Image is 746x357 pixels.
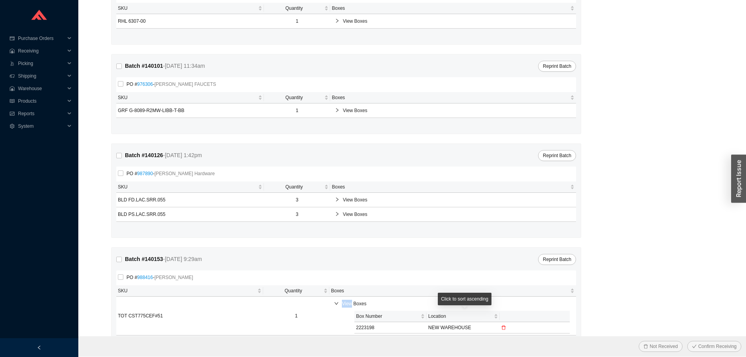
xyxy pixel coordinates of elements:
[125,256,163,262] strong: Batch # 140153
[125,152,163,158] strong: Batch # 140126
[543,62,571,70] span: Reprint Batch
[18,120,65,132] span: System
[538,61,576,72] button: Reprint Batch
[354,311,426,322] th: Box Number sortable
[116,103,264,118] td: GRF G-8089-R2MW-LIBB-T-BB
[116,297,263,335] td: TOT CST775CEF#51
[123,170,218,178] span: PO # -
[501,325,506,330] span: delete
[343,107,571,114] span: View Boxes
[9,124,15,129] span: setting
[37,345,42,350] span: left
[343,17,571,25] span: View Boxes
[18,57,65,70] span: Picking
[330,3,576,14] th: Boxes sortable
[118,94,256,101] span: SKU
[332,183,569,191] span: Boxes
[335,212,340,216] span: right
[9,36,15,41] span: credit-card
[263,297,329,335] td: 1
[18,95,65,107] span: Products
[263,285,329,297] th: Quantity sortable
[543,152,571,159] span: Reprint Batch
[332,14,574,28] div: View Boxes
[163,256,202,262] span: - [DATE] 9:29am
[264,14,331,29] td: 1
[154,82,216,87] span: [PERSON_NAME] FAUCETS
[125,63,163,69] strong: Batch # 140101
[137,275,153,280] a: 988416
[163,63,205,69] span: - [DATE] 11:34am
[332,4,569,12] span: Boxes
[154,171,215,176] span: [PERSON_NAME] Hardware
[123,274,196,281] span: PO # -
[266,94,323,101] span: Quantity
[154,275,193,280] span: [PERSON_NAME]
[343,210,571,218] span: View Boxes
[343,196,571,204] span: View Boxes
[331,297,574,311] div: View Boxes
[116,193,264,207] td: BLD FD.LAC.SRR.055
[116,285,263,297] th: SKU sortable
[265,287,322,295] span: Quantity
[264,3,331,14] th: Quantity sortable
[116,181,264,193] th: SKU sortable
[18,70,65,82] span: Shipping
[264,193,331,207] td: 3
[264,92,331,103] th: Quantity sortable
[538,150,576,161] button: Reprint Batch
[329,285,576,297] th: Boxes sortable
[332,94,569,101] span: Boxes
[118,183,256,191] span: SKU
[426,311,500,322] th: Location sortable
[266,183,323,191] span: Quantity
[18,32,65,45] span: Purchase Orders
[538,254,576,265] button: Reprint Batch
[137,171,153,176] a: 987890
[116,207,264,222] td: BLD PS.LAC.SRR.055
[335,197,340,202] span: right
[332,193,574,207] div: View Boxes
[9,111,15,116] span: fund
[123,80,219,88] span: PO # -
[264,181,331,193] th: Quantity sortable
[543,256,571,263] span: Reprint Batch
[18,45,65,57] span: Receiving
[18,107,65,120] span: Reports
[163,152,202,158] span: - [DATE] 1:42pm
[9,99,15,103] span: read
[342,300,571,308] span: View Boxes
[116,14,264,29] td: RHL 6307-00
[137,82,153,87] a: 976306
[334,301,339,306] span: right
[426,322,500,333] td: NEW WAREHOUSE
[264,103,331,118] td: 1
[332,103,574,118] div: View Boxes
[118,287,256,295] span: SKU
[116,92,264,103] th: SKU sortable
[266,4,323,12] span: Quantity
[264,207,331,222] td: 3
[331,287,569,295] span: Boxes
[335,108,340,112] span: right
[687,341,741,352] button: checkConfirm Receiving
[356,312,419,320] span: Box Number
[116,3,264,14] th: SKU sortable
[18,82,65,95] span: Warehouse
[332,207,574,221] div: View Boxes
[330,181,576,193] th: Boxes sortable
[330,92,576,103] th: Boxes sortable
[428,312,492,320] span: Location
[354,322,426,333] td: 2223198
[118,4,256,12] span: SKU
[335,18,340,23] span: right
